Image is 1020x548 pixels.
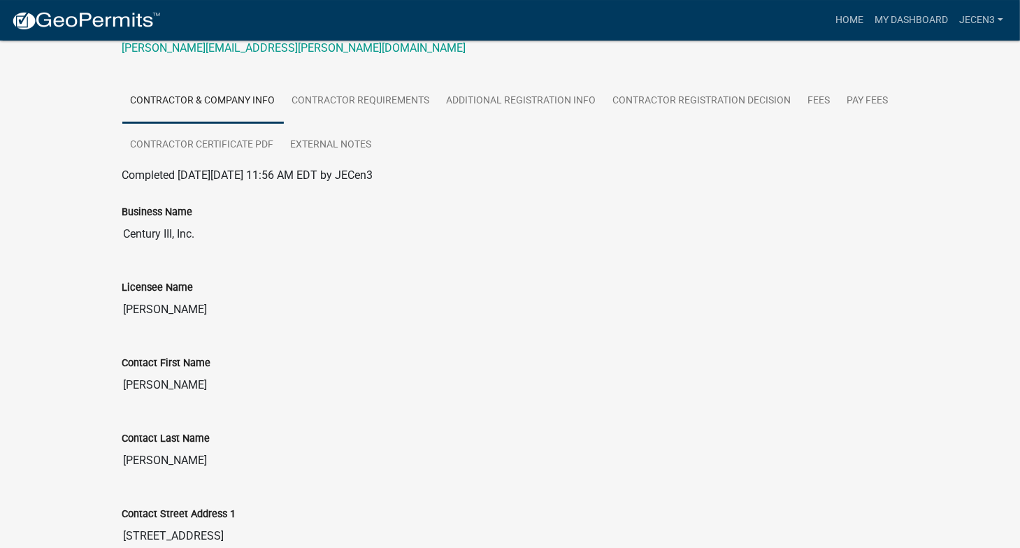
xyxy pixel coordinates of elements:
[954,7,1009,34] a: JECen3
[122,41,466,55] a: [PERSON_NAME][EMAIL_ADDRESS][PERSON_NAME][DOMAIN_NAME]
[839,79,897,124] a: Pay Fees
[800,79,839,124] a: Fees
[122,283,194,293] label: Licensee Name
[122,79,284,124] a: Contractor & Company Info
[830,7,869,34] a: Home
[284,79,438,124] a: Contractor Requirements
[438,79,605,124] a: Additional Registration Info
[122,434,210,444] label: Contact Last Name
[122,510,236,519] label: Contact Street Address 1
[122,208,193,217] label: Business Name
[869,7,954,34] a: My Dashboard
[122,168,373,182] span: Completed [DATE][DATE] 11:56 AM EDT by JECen3
[605,79,800,124] a: Contractor Registration Decision
[122,359,211,368] label: Contact First Name
[282,123,380,168] a: External Notes
[122,123,282,168] a: Contractor Certificate PDF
